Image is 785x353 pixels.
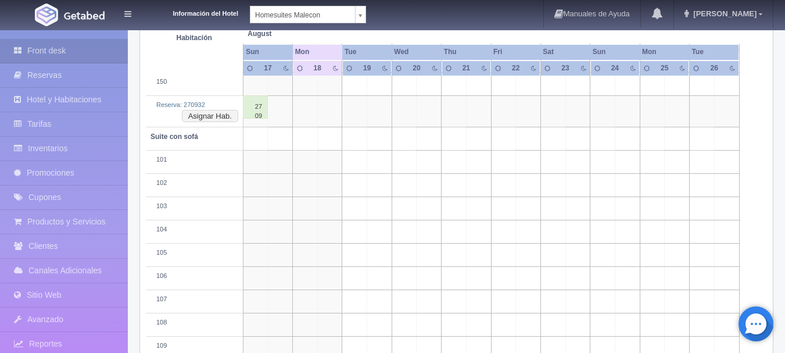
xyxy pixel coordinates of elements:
[150,272,238,281] div: 106
[608,63,622,73] div: 24
[640,44,689,60] th: Mon
[409,63,424,73] div: 20
[707,63,722,73] div: 26
[293,44,342,60] th: Mon
[176,33,212,41] strong: Habitación
[690,9,757,18] span: [PERSON_NAME]
[243,44,292,60] th: Sun
[150,248,238,258] div: 105
[150,341,238,351] div: 109
[156,101,205,108] a: Reserva: 270932
[150,155,238,165] div: 101
[150,133,198,141] b: Suite con sofá
[150,179,238,188] div: 102
[260,63,275,73] div: 17
[540,44,590,60] th: Sat
[689,44,739,60] th: Tue
[442,44,491,60] th: Thu
[508,63,523,73] div: 22
[491,44,540,60] th: Fri
[35,3,58,26] img: Getabed
[150,295,238,304] div: 107
[150,225,238,234] div: 104
[182,110,238,123] button: Asignar Hab.
[310,63,325,73] div: 18
[255,6,350,24] span: Homesuites Malecon
[150,318,238,327] div: 108
[342,44,392,60] th: Tue
[248,29,338,39] span: August
[250,6,366,23] a: Homesuites Malecon
[64,11,105,20] img: Getabed
[150,77,238,87] div: 150
[459,63,474,73] div: 21
[145,6,238,19] dt: Información del Hotel
[150,202,238,211] div: 103
[590,44,640,60] th: Sun
[392,44,441,60] th: Wed
[243,95,268,119] div: 270932 / [PERSON_NAME]
[360,63,374,73] div: 19
[657,63,672,73] div: 25
[558,63,572,73] div: 23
